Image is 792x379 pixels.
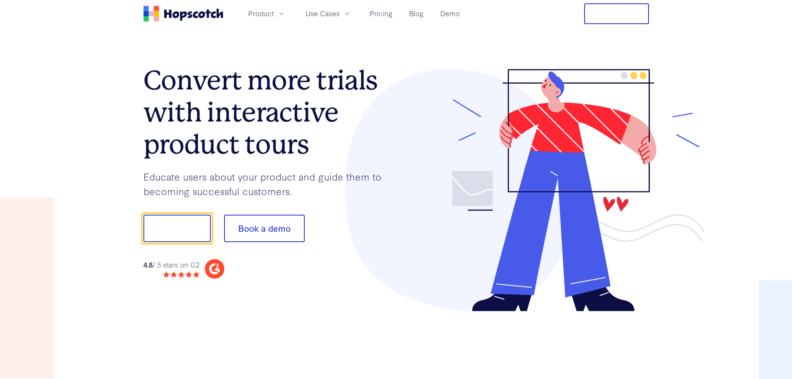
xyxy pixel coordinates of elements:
[437,7,463,20] a: Demo
[248,8,274,19] span: Product
[143,6,223,22] a: Home
[584,3,649,24] button: Free Trial
[224,215,305,242] button: Book a demo
[143,215,211,242] button: Show me!
[301,7,356,20] button: Use Cases
[143,260,153,269] strong: 4.8
[306,8,340,19] span: Use Cases
[143,169,396,198] p: Educate users about your product and guide them to becoming successful customers.
[143,64,396,160] h1: Convert more trials with interactive product tours
[143,260,200,270] div: / 5 stars on G2
[366,7,396,20] a: Pricing
[243,7,291,20] button: Product
[406,7,427,20] a: Blog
